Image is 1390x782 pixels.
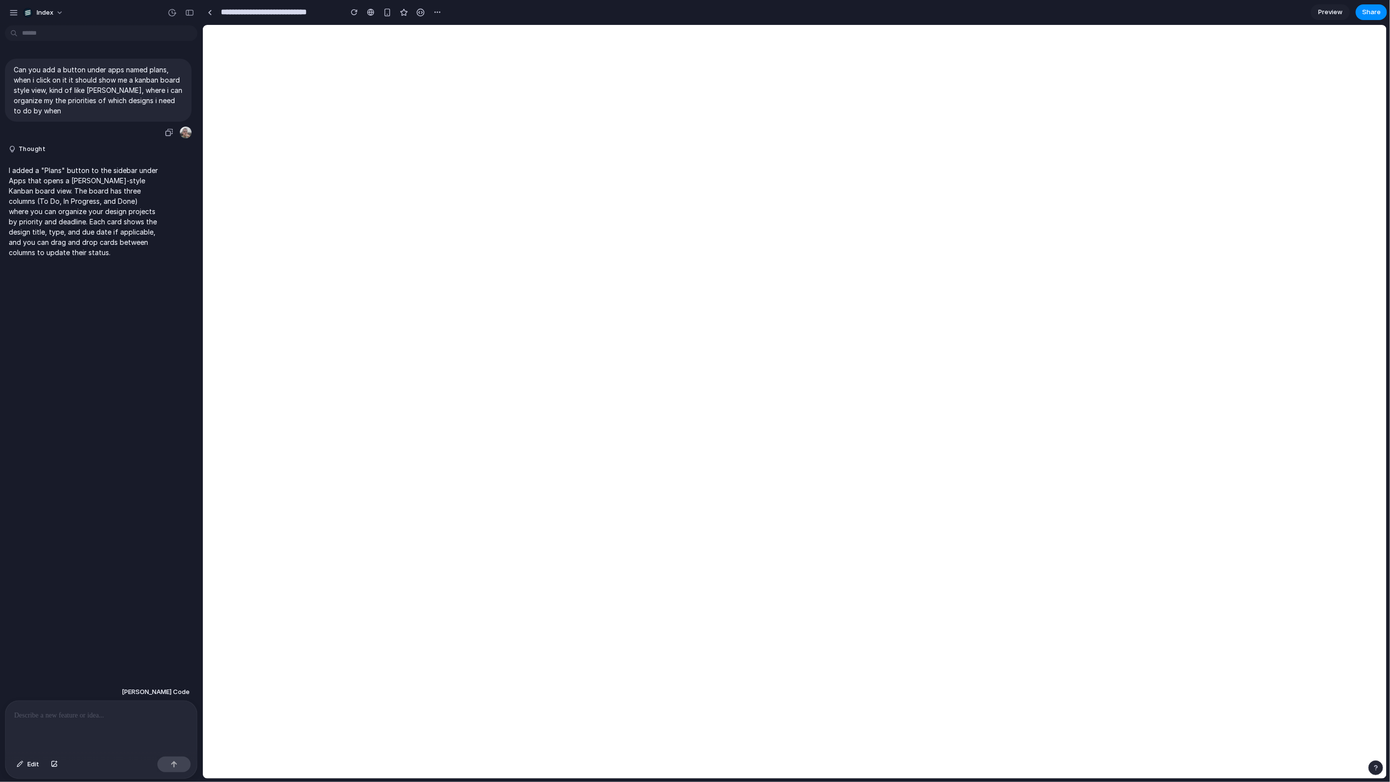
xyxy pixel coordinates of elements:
[1362,7,1381,17] span: Share
[1318,7,1343,17] span: Preview
[12,757,44,772] button: Edit
[119,683,193,701] button: [PERSON_NAME] Code
[1356,4,1387,20] button: Share
[19,5,68,21] button: Index
[9,165,158,258] p: I added a "Plans" button to the sidebar under Apps that opens a [PERSON_NAME]-style Kanban board ...
[122,687,190,697] span: [PERSON_NAME] Code
[27,760,39,769] span: Edit
[14,65,183,116] p: Can you add a button under apps named plans, when i click on it it should show me a kanban board ...
[1311,4,1350,20] a: Preview
[37,8,53,18] span: Index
